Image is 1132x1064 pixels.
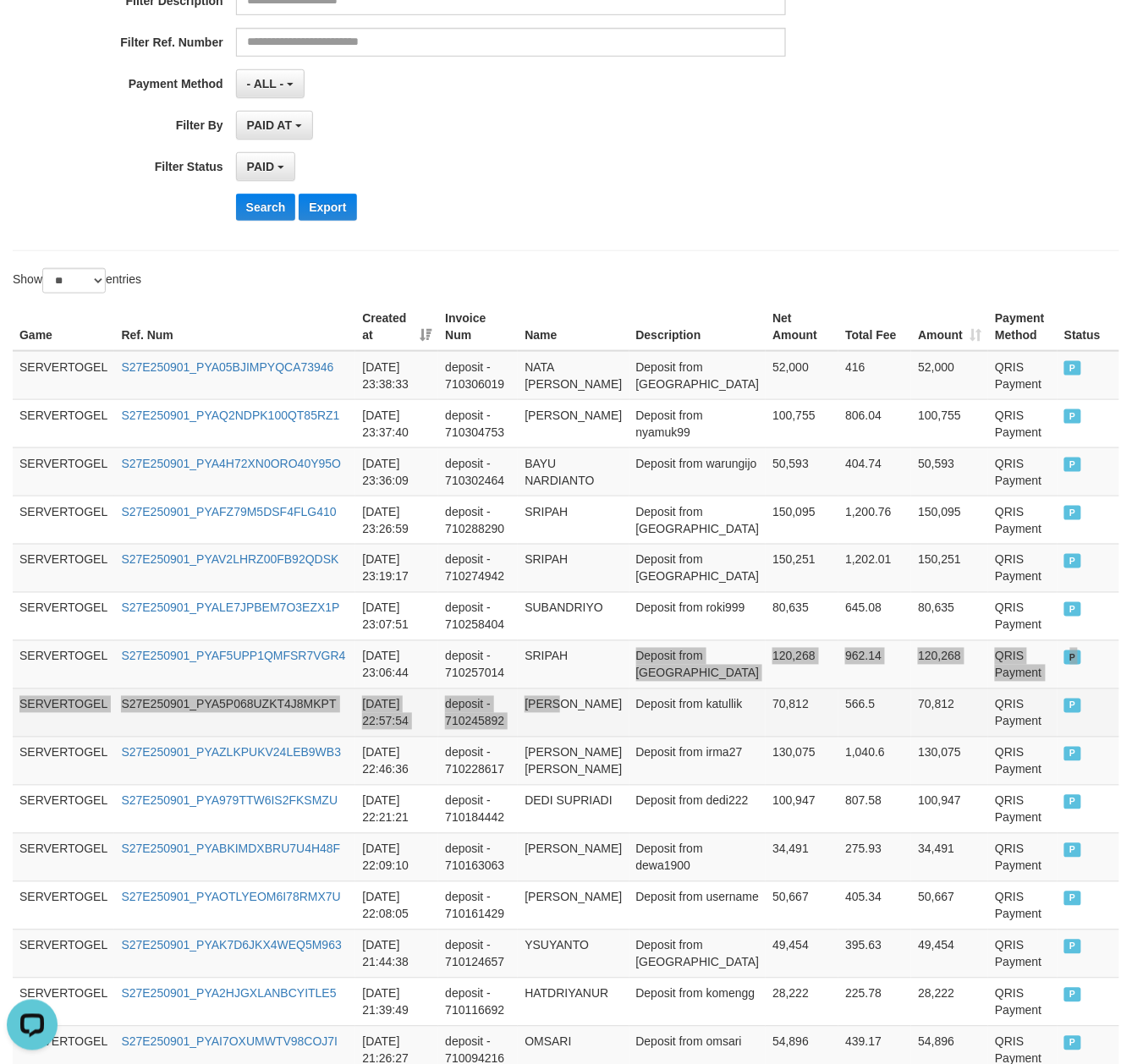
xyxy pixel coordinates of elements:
[1064,699,1081,713] span: PAID
[121,457,341,470] a: S27E250901_PYA4H72XN0ORO40Y95O
[629,399,767,447] td: Deposit from nyamuk99
[518,978,629,1026] td: HATDRIYANUR
[911,930,988,978] td: 49,454
[13,978,114,1026] td: SERVERTOGEL
[988,303,1058,351] th: Payment Method
[766,592,838,640] td: 80,635
[629,351,767,400] td: Deposit from [GEOGRAPHIC_DATA]
[988,592,1058,640] td: QRIS Payment
[766,640,838,688] td: 120,268
[1064,795,1081,809] span: PAID
[236,69,305,98] button: - ALL -
[355,688,438,737] td: [DATE] 22:57:54
[438,351,518,400] td: deposit - 710306019
[13,399,114,447] td: SERVERTOGEL
[911,737,988,785] td: 130,075
[121,698,336,711] a: S27E250901_PYA5P068UZKT4J8MKPT
[121,891,340,904] a: S27E250901_PYAOTLYEOM6I78RMX7U
[121,553,338,567] a: S27E250901_PYAV2LHRZ00FB92QDSK
[438,737,518,785] td: deposit - 710228617
[911,592,988,640] td: 80,635
[988,881,1058,930] td: QRIS Payment
[629,544,767,592] td: Deposit from [GEOGRAPHIC_DATA]
[121,601,339,615] a: S27E250901_PYALE7JPBEM7O3EZX1P
[13,833,114,881] td: SERVERTOGEL
[438,688,518,737] td: deposit - 710245892
[838,737,911,785] td: 1,040.6
[1064,602,1081,617] span: PAID
[911,544,988,592] td: 150,251
[438,640,518,688] td: deposit - 710257014
[766,399,838,447] td: 100,755
[355,592,438,640] td: [DATE] 23:07:51
[766,544,838,592] td: 150,251
[766,496,838,544] td: 150,095
[629,930,767,978] td: Deposit from [GEOGRAPHIC_DATA]
[1064,650,1081,665] span: PAID
[766,930,838,978] td: 49,454
[13,930,114,978] td: SERVERTOGEL
[1064,940,1081,954] span: PAID
[121,505,336,518] a: S27E250901_PYAFZ79M5DSF4FLG410
[629,833,767,881] td: Deposit from dewa1900
[13,351,114,400] td: SERVERTOGEL
[911,447,988,496] td: 50,593
[518,833,629,881] td: [PERSON_NAME]
[518,930,629,978] td: YSUYANTO
[911,303,988,351] th: Amount: activate to sort column ascending
[838,496,911,544] td: 1,200.76
[114,303,355,351] th: Ref. Num
[355,737,438,785] td: [DATE] 22:46:36
[988,978,1058,1026] td: QRIS Payment
[13,881,114,930] td: SERVERTOGEL
[247,118,292,132] span: PAID AT
[299,194,356,221] button: Export
[438,544,518,592] td: deposit - 710274942
[838,592,911,640] td: 645.08
[121,794,338,808] a: S27E250901_PYA979TTW6IS2FKSMZU
[13,496,114,544] td: SERVERTOGEL
[1064,506,1081,520] span: PAID
[236,194,296,221] button: Search
[355,785,438,833] td: [DATE] 22:21:21
[355,978,438,1026] td: [DATE] 21:39:49
[518,592,629,640] td: SUBANDRIYO
[766,303,838,351] th: Net Amount
[911,833,988,881] td: 34,491
[13,785,114,833] td: SERVERTOGEL
[629,978,767,1026] td: Deposit from komengg
[838,303,911,351] th: Total Fee
[355,351,438,400] td: [DATE] 23:38:33
[355,833,438,881] td: [DATE] 22:09:10
[629,881,767,930] td: Deposit from username
[911,688,988,737] td: 70,812
[1064,1036,1081,1050] span: PAID
[121,360,333,374] a: S27E250901_PYA05BJIMPYQCA73946
[438,399,518,447] td: deposit - 710304753
[13,640,114,688] td: SERVERTOGEL
[911,351,988,400] td: 52,000
[1064,891,1081,906] span: PAID
[438,447,518,496] td: deposit - 710302464
[121,409,339,422] a: S27E250901_PYAQ2NDPK100QT85RZ1
[518,496,629,544] td: SRIPAH
[518,303,629,351] th: Name
[13,737,114,785] td: SERVERTOGEL
[629,785,767,833] td: Deposit from dedi222
[13,592,114,640] td: SERVERTOGEL
[988,785,1058,833] td: QRIS Payment
[121,1035,338,1049] a: S27E250901_PYAI7OXUMWTV98COJ7I
[355,881,438,930] td: [DATE] 22:08:05
[766,881,838,930] td: 50,667
[236,111,313,140] button: PAID AT
[988,737,1058,785] td: QRIS Payment
[629,688,767,737] td: Deposit from katullik
[988,399,1058,447] td: QRIS Payment
[988,640,1058,688] td: QRIS Payment
[911,785,988,833] td: 100,947
[13,447,114,496] td: SERVERTOGEL
[247,77,284,90] span: - ALL -
[838,833,911,881] td: 275.93
[838,640,911,688] td: 962.14
[838,399,911,447] td: 806.04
